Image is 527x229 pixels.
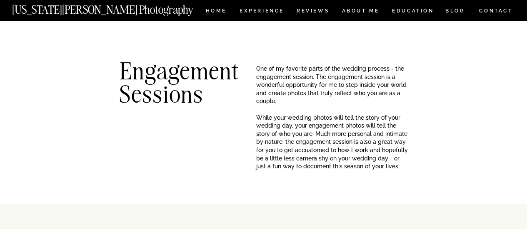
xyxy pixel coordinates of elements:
h1: Engagement Sessions [120,59,243,96]
a: HOME [204,8,228,15]
a: ABOUT ME [342,8,380,15]
a: BLOG [445,8,465,15]
a: REVIEWS [297,8,328,15]
p: One of my favorite parts of the wedding process - the engagement session. The engagement session ... [256,65,408,130]
a: [US_STATE][PERSON_NAME] Photography [12,4,221,11]
a: CONTACT [479,6,513,15]
a: Experience [240,8,283,15]
a: EDUCATION [391,8,435,15]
